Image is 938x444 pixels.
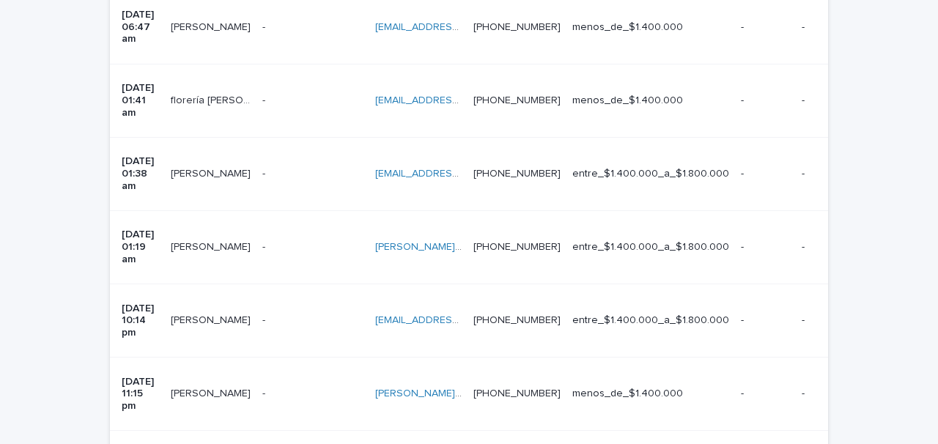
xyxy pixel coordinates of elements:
[473,95,561,106] a: [PHONE_NUMBER]
[741,95,789,107] p: -
[262,92,268,107] p: -
[122,155,159,192] p: [DATE] 01:38 am
[375,22,541,32] a: [EMAIL_ADDRESS][DOMAIN_NAME]
[473,242,561,252] a: [PHONE_NUMBER]
[262,385,268,400] p: -
[375,388,621,399] a: [PERSON_NAME][EMAIL_ADDRESS][DOMAIN_NAME]
[122,82,159,119] p: [DATE] 01:41 am
[473,315,561,325] a: [PHONE_NUMBER]
[122,9,159,45] p: [DATE] 06:47 am
[473,22,561,32] a: [PHONE_NUMBER]
[375,242,701,252] a: [PERSON_NAME][EMAIL_ADDRESS][PERSON_NAME][DOMAIN_NAME]
[171,385,254,400] p: Macarena Pereira
[122,376,159,412] p: [DATE] 11:15 pm
[262,311,268,327] p: -
[171,92,254,107] p: florería mirna rubi vilches aranguis EIRL
[122,303,159,339] p: [DATE] 10:14 pm
[171,238,254,254] p: evelyn riquelme
[262,165,268,180] p: -
[473,388,561,399] a: [PHONE_NUMBER]
[802,388,875,400] p: -
[802,168,875,180] p: -
[375,95,541,106] a: [EMAIL_ADDRESS][DOMAIN_NAME]
[122,229,159,265] p: [DATE] 01:19 am
[802,314,875,327] p: -
[262,238,268,254] p: -
[473,169,561,179] a: [PHONE_NUMBER]
[572,388,729,400] p: menos_de_$1.400.000
[741,241,789,254] p: -
[572,314,729,327] p: entre_$1.400.000_a_$1.800.000
[572,21,729,34] p: menos_de_$1.400.000
[171,18,254,34] p: Claudio Gallegos Maureria
[375,315,541,325] a: [EMAIL_ADDRESS][DOMAIN_NAME]
[741,314,789,327] p: -
[171,165,254,180] p: Leonila Gajardo
[572,95,729,107] p: menos_de_$1.400.000
[802,21,875,34] p: -
[741,168,789,180] p: -
[741,21,789,34] p: -
[802,241,875,254] p: -
[572,241,729,254] p: entre_$1.400.000_a_$1.800.000
[375,169,541,179] a: [EMAIL_ADDRESS][DOMAIN_NAME]
[741,388,789,400] p: -
[262,18,268,34] p: -
[802,95,875,107] p: -
[572,168,729,180] p: entre_$1.400.000_a_$1.800.000
[171,311,254,327] p: Gabriela Silva Ramos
